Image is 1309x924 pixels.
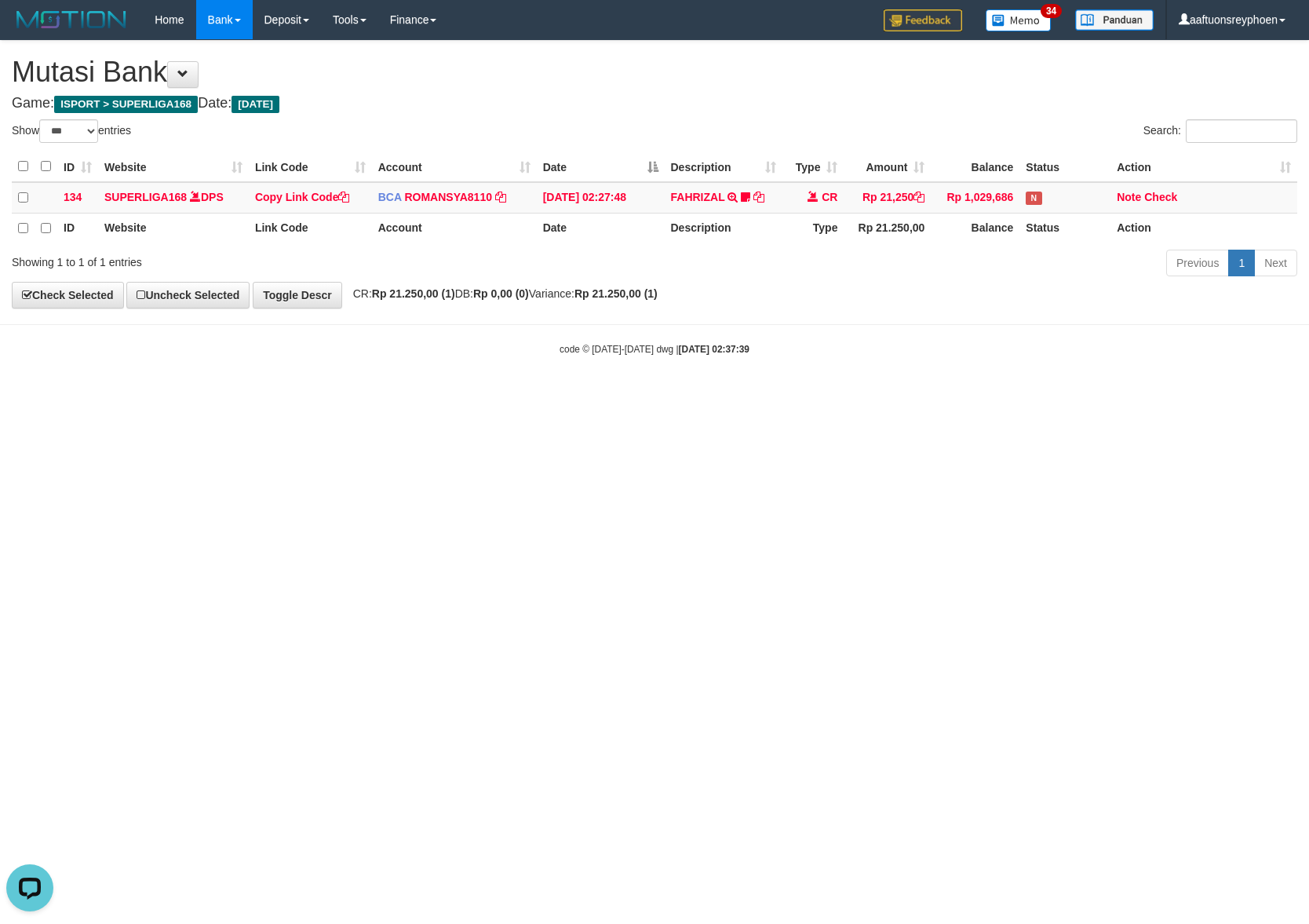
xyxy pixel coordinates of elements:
[671,191,725,203] a: FAHRIZAL
[495,191,506,203] a: Copy ROMANSYA8110 to clipboard
[249,152,372,182] th: Link Code: activate to sort column ascending
[931,182,1019,214] td: Rp 1,029,686
[1019,152,1110,182] th: Status
[1228,250,1255,276] a: 1
[884,9,962,31] img: Feedback.jpg
[39,119,98,143] select: Showentries
[232,96,279,113] span: [DATE]
[473,287,529,300] strong: Rp 0,00 (0)
[931,152,1019,182] th: Balance
[1166,250,1229,276] a: Previous
[913,191,924,203] a: Copy Rp 21,250 to clipboard
[372,152,537,182] th: Account: activate to sort column ascending
[98,182,249,214] td: DPS
[1110,152,1297,182] th: Action: activate to sort column ascending
[12,57,1297,88] h1: Mutasi Bank
[12,248,534,270] div: Showing 1 to 1 of 1 entries
[12,282,124,309] a: Check Selected
[6,6,53,53] button: Open LiveChat chat widget
[12,119,131,143] label: Show entries
[12,96,1297,111] h4: Game: Date:
[844,152,931,182] th: Amount: activate to sort column ascending
[57,213,98,243] th: ID
[844,213,931,243] th: Rp 21.250,00
[372,287,455,300] strong: Rp 21.250,00 (1)
[12,8,131,31] img: MOTION_logo.png
[378,191,402,203] span: BCA
[404,191,492,203] a: ROMANSYA8110
[104,191,187,203] a: SUPERLIGA168
[986,9,1052,31] img: Button%20Memo.svg
[1117,191,1141,203] a: Note
[665,152,783,182] th: Description: activate to sort column ascending
[57,152,98,182] th: ID: activate to sort column ascending
[126,282,250,309] a: Uncheck Selected
[665,213,783,243] th: Description
[1026,192,1041,205] span: Has Note
[574,287,658,300] strong: Rp 21.250,00 (1)
[537,152,665,182] th: Date: activate to sort column descending
[1254,250,1297,276] a: Next
[1110,213,1297,243] th: Action
[372,213,537,243] th: Account
[822,191,837,203] span: CR
[64,191,82,203] span: 134
[931,213,1019,243] th: Balance
[537,213,665,243] th: Date
[98,152,249,182] th: Website: activate to sort column ascending
[1041,4,1062,18] span: 34
[1019,213,1110,243] th: Status
[844,182,931,214] td: Rp 21,250
[98,213,249,243] th: Website
[255,191,350,203] a: Copy Link Code
[679,344,749,355] strong: [DATE] 02:37:39
[1143,119,1297,143] label: Search:
[1075,9,1154,31] img: panduan.png
[54,96,198,113] span: ISPORT > SUPERLIGA168
[537,182,665,214] td: [DATE] 02:27:48
[782,213,844,243] th: Type
[253,282,342,309] a: Toggle Descr
[1144,191,1177,203] a: Check
[782,152,844,182] th: Type: activate to sort column ascending
[345,287,658,300] span: CR: DB: Variance:
[1186,119,1297,143] input: Search:
[753,191,764,203] a: Copy FAHRIZAL to clipboard
[560,344,749,355] small: code © [DATE]-[DATE] dwg |
[249,213,372,243] th: Link Code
